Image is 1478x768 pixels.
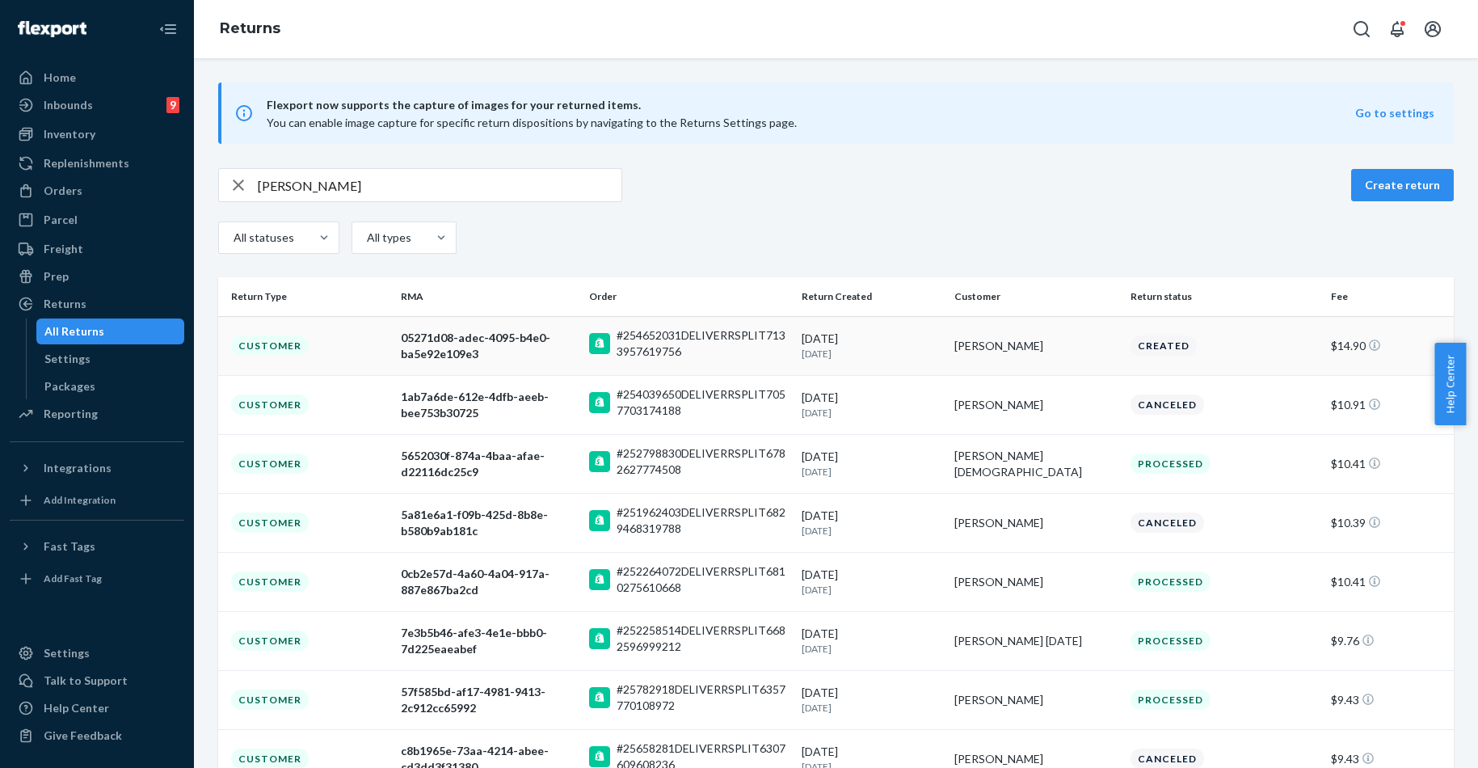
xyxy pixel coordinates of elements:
div: 5652030f-874a-4baa-afae-d22116dc25c9 [401,448,576,480]
p: [DATE] [802,583,941,597]
div: Prep [44,268,69,285]
div: #254039650DELIVERRSPLIT7057703174188 [617,386,788,419]
div: Help Center [44,700,109,716]
p: [DATE] [802,642,941,656]
a: All Returns [36,319,185,344]
div: #252798830DELIVERRSPLIT6782627774508 [617,445,788,478]
td: $14.90 [1324,316,1454,375]
input: Search returns by rma, id, tracking number [258,169,621,201]
div: [PERSON_NAME] [954,574,1118,590]
div: 9 [166,97,179,113]
div: Add Integration [44,493,116,507]
div: Settings [44,645,90,661]
a: Inventory [10,121,184,147]
div: Give Feedback [44,728,122,744]
a: Orders [10,178,184,204]
div: #252258514DELIVERRSPLIT6682596999212 [617,622,788,655]
div: Replenishments [44,155,129,171]
div: Customer [231,454,309,474]
td: $9.76 [1324,611,1454,670]
div: Processed [1131,454,1211,474]
div: Customer [231,572,309,592]
td: $10.41 [1324,434,1454,493]
div: Created [1131,335,1197,356]
div: [PERSON_NAME] [954,338,1118,354]
a: Returns [10,291,184,317]
button: Fast Tags [10,534,184,559]
div: Home [44,70,76,86]
div: [PERSON_NAME] [DATE] [954,633,1118,649]
a: Replenishments [10,150,184,176]
a: Settings [36,346,185,372]
div: Returns [44,296,86,312]
div: Canceled [1131,513,1204,533]
a: Freight [10,236,184,262]
div: Canceled [1131,395,1204,415]
button: Open notifications [1381,13,1413,45]
div: #252264072DELIVERRSPLIT6810275610668 [617,563,788,596]
div: Settings [44,351,91,367]
span: You can enable image capture for specific return dispositions by navigating to the Returns Settin... [267,116,797,129]
div: [PERSON_NAME] [954,515,1118,531]
td: $10.91 [1324,375,1454,434]
div: Customer [231,335,309,356]
a: Add Integration [10,487,184,513]
a: Talk to Support [10,668,184,694]
a: Prep [10,264,184,289]
div: 1ab7a6de-612e-4dfb-aeeb-bee753b30725 [401,389,576,421]
div: 5a81e6a1-f09b-425d-8b8e-b580b9ab181c [401,507,576,539]
div: All Returns [44,323,104,340]
th: RMA [394,277,583,316]
div: #254652031DELIVERRSPLIT7133957619756 [617,327,788,360]
div: Orders [44,183,82,199]
a: Help Center [10,695,184,721]
p: [DATE] [802,347,941,361]
div: [PERSON_NAME] [954,692,1118,708]
button: Create return [1351,169,1454,201]
button: Open Search Box [1345,13,1378,45]
button: Close Navigation [152,13,184,45]
div: [PERSON_NAME][DEMOGRAPHIC_DATA] [954,448,1118,480]
div: All statuses [234,230,292,246]
div: Customer [231,690,309,710]
button: Give Feedback [10,723,184,749]
div: Customer [231,395,309,415]
div: [DATE] [802,508,941,538]
div: 0cb2e57d-4a60-4a04-917a-887e867ba2cd [401,566,576,598]
div: Talk to Support [44,673,128,689]
div: Customer [231,513,309,533]
div: [PERSON_NAME] [954,751,1118,767]
div: [PERSON_NAME] [954,397,1118,413]
button: Integrations [10,455,184,481]
p: [DATE] [802,524,941,538]
th: Fee [1324,277,1454,316]
div: 05271d08-adec-4095-b4e0-ba5e92e109e3 [401,330,576,362]
a: Packages [36,373,185,399]
div: Customer [231,631,309,651]
div: Fast Tags [44,538,95,555]
button: Go to settings [1355,105,1434,121]
a: Home [10,65,184,91]
div: 7e3b5b46-afe3-4e1e-bbb0-7d225eaeabef [401,625,576,657]
div: Add Fast Tag [44,572,102,585]
div: Processed [1131,631,1211,651]
div: [DATE] [802,626,941,656]
div: #25782918DELIVERRSPLIT6357770108972 [617,681,788,714]
div: [DATE] [802,390,941,420]
div: All types [367,230,409,246]
div: Packages [44,378,95,395]
button: Open account menu [1417,13,1449,45]
th: Return status [1124,277,1324,316]
div: Processed [1131,690,1211,710]
div: Parcel [44,212,78,228]
div: Inbounds [44,97,93,113]
td: $9.43 [1324,670,1454,729]
th: Return Created [795,277,948,316]
ol: breadcrumbs [207,6,293,53]
div: [DATE] [802,331,941,361]
p: [DATE] [802,465,941,479]
a: Parcel [10,207,184,233]
td: $10.39 [1324,493,1454,552]
div: [DATE] [802,685,941,715]
div: Processed [1131,572,1211,592]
